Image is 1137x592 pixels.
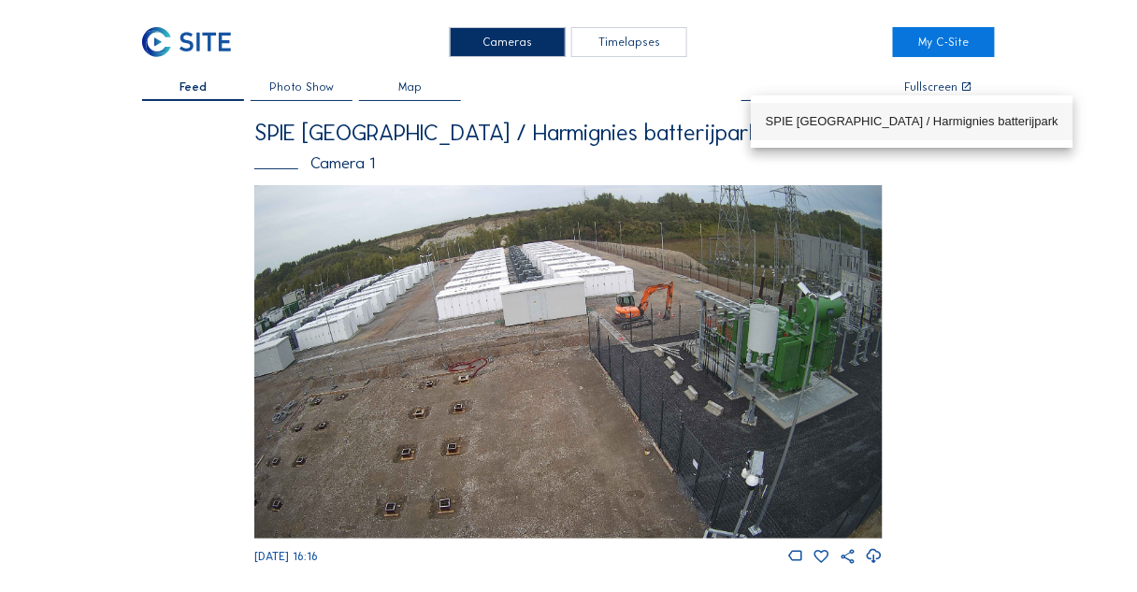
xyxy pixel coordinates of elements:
[893,27,995,57] a: My C-Site
[766,114,1058,129] div: SPIE [GEOGRAPHIC_DATA] / Harmignies batterijpark
[450,27,566,57] div: Cameras
[904,81,957,93] div: Fullscreen
[142,27,231,57] img: C-SITE Logo
[571,27,687,57] div: Timelapses
[254,155,883,171] div: Camera 1
[142,27,244,57] a: C-SITE Logo
[269,81,334,93] span: Photo Show
[254,549,318,563] span: [DATE] 16:16
[254,185,883,539] img: Image
[398,81,422,93] span: Map
[180,81,207,93] span: Feed
[254,122,883,145] div: SPIE [GEOGRAPHIC_DATA] / Harmignies batterijpark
